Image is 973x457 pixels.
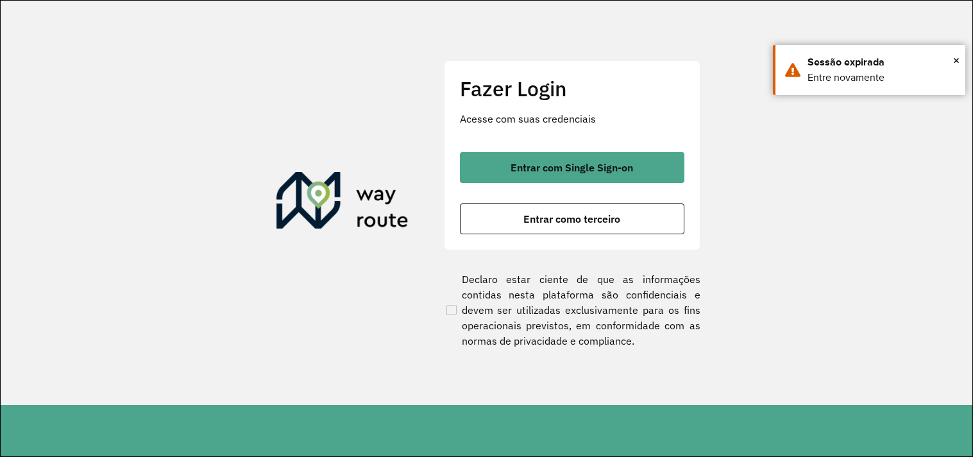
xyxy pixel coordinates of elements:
[511,162,633,173] span: Entrar com Single Sign-on
[460,152,684,183] button: button
[523,214,620,224] span: Entrar como terceiro
[808,55,956,70] div: Sessão expirada
[276,172,409,234] img: Roteirizador AmbevTech
[460,203,684,234] button: button
[953,51,960,70] button: Close
[444,272,700,349] label: Declaro estar ciente de que as informações contidas nesta plataforma são confidenciais e devem se...
[460,111,684,126] p: Acesse com suas credenciais
[460,76,684,101] h2: Fazer Login
[953,51,960,70] span: ×
[808,70,956,85] div: Entre novamente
